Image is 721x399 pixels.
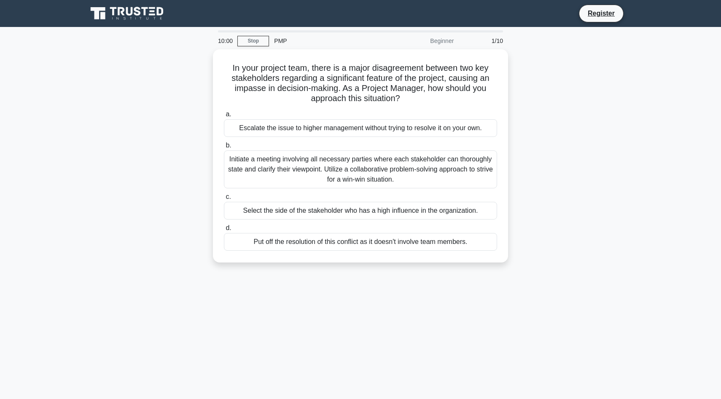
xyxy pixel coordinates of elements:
div: Beginner [385,32,459,49]
div: Escalate the issue to higher management without trying to resolve it on your own. [224,119,497,137]
div: 1/10 [459,32,508,49]
div: PMP [269,32,385,49]
h5: In your project team, there is a major disagreement between two key stakeholders regarding a sign... [223,63,498,104]
a: Register [583,8,620,19]
div: Select the side of the stakeholder who has a high influence in the organization. [224,202,497,220]
a: Stop [237,36,269,46]
span: c. [226,193,231,200]
div: Put off the resolution of this conflict as it doesn't involve team members. [224,233,497,251]
span: d. [226,224,231,231]
span: b. [226,142,231,149]
div: 10:00 [213,32,237,49]
span: a. [226,110,231,118]
div: Initiate a meeting involving all necessary parties where each stakeholder can thoroughly state an... [224,150,497,188]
